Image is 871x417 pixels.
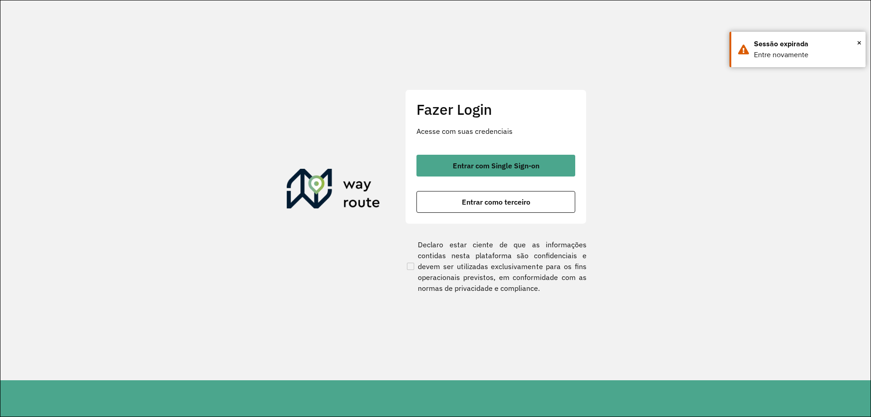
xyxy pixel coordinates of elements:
label: Declaro estar ciente de que as informações contidas nesta plataforma são confidenciais e devem se... [405,239,587,294]
span: Entrar com Single Sign-on [453,162,539,169]
span: Entrar como terceiro [462,198,530,206]
button: Close [857,36,861,49]
p: Acesse com suas credenciais [416,126,575,137]
div: Sessão expirada [754,39,859,49]
div: Entre novamente [754,49,859,60]
button: button [416,191,575,213]
img: Roteirizador AmbevTech [287,169,380,212]
button: button [416,155,575,177]
h2: Fazer Login [416,101,575,118]
span: × [857,36,861,49]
